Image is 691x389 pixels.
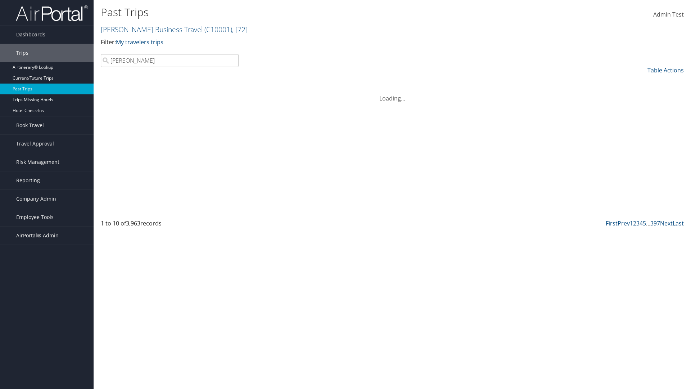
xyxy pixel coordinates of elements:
[643,219,646,227] a: 5
[101,85,684,103] div: Loading...
[101,219,239,231] div: 1 to 10 of records
[606,219,618,227] a: First
[101,5,489,20] h1: Past Trips
[633,219,636,227] a: 2
[16,227,59,245] span: AirPortal® Admin
[653,10,684,18] span: Admin Test
[646,219,650,227] span: …
[101,38,489,47] p: Filter:
[116,38,163,46] a: My travelers trips
[101,24,248,34] a: [PERSON_NAME] Business Travel
[101,54,239,67] input: Search Traveler or Arrival City
[232,24,248,34] span: , [ 72 ]
[16,153,59,171] span: Risk Management
[16,171,40,189] span: Reporting
[16,208,54,226] span: Employee Tools
[673,219,684,227] a: Last
[16,135,54,153] span: Travel Approval
[16,26,45,44] span: Dashboards
[660,219,673,227] a: Next
[16,44,28,62] span: Trips
[647,66,684,74] a: Table Actions
[653,4,684,26] a: Admin Test
[16,5,88,22] img: airportal-logo.png
[650,219,660,227] a: 397
[16,116,44,134] span: Book Travel
[126,219,140,227] span: 3,963
[630,219,633,227] a: 1
[636,219,640,227] a: 3
[16,190,56,208] span: Company Admin
[640,219,643,227] a: 4
[618,219,630,227] a: Prev
[204,24,232,34] span: ( C10001 )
